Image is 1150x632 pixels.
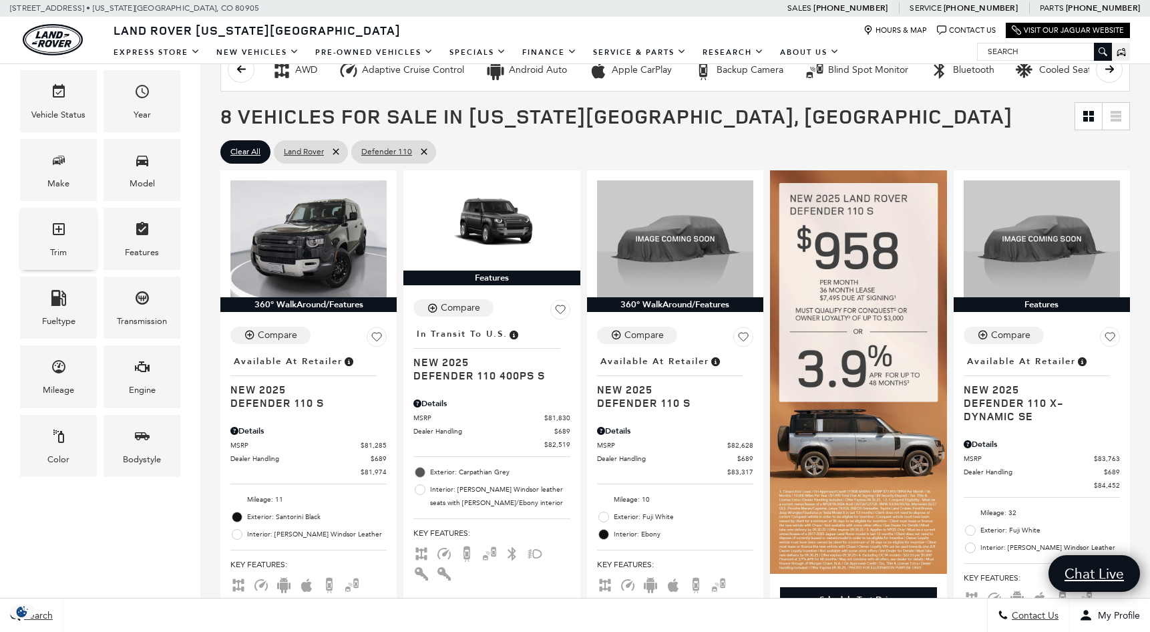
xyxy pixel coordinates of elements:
[733,327,753,352] button: Save Vehicle
[344,579,360,589] span: Blind Spot Monitor
[597,491,753,508] li: Mileage: 10
[642,579,658,589] span: Android Auto
[247,510,387,524] span: Exterior: Santorini Black
[413,548,429,557] span: AWD
[134,425,150,452] span: Bodystyle
[624,329,664,341] div: Compare
[20,208,97,270] div: TrimTrim
[772,41,847,64] a: About Us
[441,302,480,314] div: Compare
[964,454,1094,464] span: MSRP
[430,466,570,479] span: Exterior: Carpathian Grey
[482,548,498,557] span: Blind Spot Monitor
[1093,610,1140,621] span: My Profile
[597,454,753,464] a: Dealer Handling $689
[828,64,908,76] div: Blind Spot Monitor
[459,548,475,557] span: Backup Camera
[504,548,520,557] span: Bluetooth
[413,426,554,436] span: Dealer Handling
[780,587,936,613] div: Schedule Test Drive
[230,425,387,437] div: Pricing Details - Defender 110 S
[361,144,412,160] span: Defender 110
[910,3,941,13] span: Service
[954,297,1130,312] div: Features
[614,510,753,524] span: Exterior: Fuji White
[819,594,897,606] div: Schedule Test Drive
[104,70,180,132] div: YearYear
[220,102,1012,130] span: 8 Vehicles for Sale in [US_STATE][GEOGRAPHIC_DATA], [GEOGRAPHIC_DATA]
[1076,354,1088,369] span: Vehicle is in stock and ready for immediate delivery. Due to demand, availability is subject to c...
[104,345,180,408] div: EngineEngine
[413,568,429,577] span: Interior Accents
[1040,3,1064,13] span: Parts
[980,524,1120,537] span: Exterior: Fuji White
[413,526,570,540] span: Key Features :
[964,383,1110,396] span: New 2025
[587,297,763,312] div: 360° WalkAround/Features
[230,579,246,589] span: AWD
[614,528,753,541] span: Interior: Ebony
[134,80,150,108] span: Year
[413,325,570,382] a: In Transit to U.S.New 2025Defender 110 400PS S
[130,176,155,191] div: Model
[486,60,506,80] div: Android Auto
[597,467,753,477] a: $83,317
[1069,599,1150,632] button: Open user profile menu
[413,355,560,369] span: New 2025
[964,438,1120,450] div: Pricing Details - Defender 110 X-Dynamic SE
[1094,480,1120,490] span: $84,452
[230,454,371,464] span: Dealer Handling
[588,60,608,80] div: Apple CarPlay
[228,56,254,83] button: scroll left
[597,180,753,298] img: 2025 LAND ROVER Defender 110 S
[230,180,387,298] img: 2025 LAND ROVER Defender 110 S
[964,454,1120,464] a: MSRP $83,763
[106,41,847,64] nav: Main Navigation
[230,454,387,464] a: Dealer Handling $689
[597,352,753,410] a: Available at RetailerNew 2025Defender 110 S
[585,41,695,64] a: Service & Parts
[307,41,441,64] a: Pre-Owned Vehicles
[47,452,69,467] div: Color
[944,3,1018,13] a: [PHONE_NUMBER]
[20,70,97,132] div: VehicleVehicle Status
[104,415,180,477] div: BodystyleBodystyle
[47,176,69,191] div: Make
[980,541,1120,555] span: Interior: [PERSON_NAME] Windsor Leather
[299,579,315,589] span: Apple Car-Play
[813,3,888,13] a: [PHONE_NUMBER]
[321,579,337,589] span: Backup Camera
[1012,25,1124,35] a: Visit Our Jaguar Website
[220,297,397,312] div: 360° WalkAround/Features
[134,149,150,176] span: Model
[964,396,1110,423] span: Defender 110 X-Dynamic SE
[964,327,1044,344] button: Compare Vehicle
[367,327,387,352] button: Save Vehicle
[508,327,520,341] span: Vehicle has shipped from factory of origin. Estimated time of delivery to Retailer is on average ...
[208,41,307,64] a: New Vehicles
[1048,555,1140,592] a: Chat Live
[20,277,97,339] div: FueltypeFueltype
[509,64,567,76] div: Android Auto
[612,64,672,76] div: Apple CarPlay
[125,245,159,260] div: Features
[413,413,544,423] span: MSRP
[403,271,580,285] div: Features
[1009,593,1025,602] span: Android Auto
[51,218,67,245] span: Trim
[20,139,97,201] div: MakeMake
[581,56,679,84] button: Apple CarPlayApple CarPlay
[129,383,156,398] div: Engine
[230,440,387,450] a: MSRP $81,285
[258,329,297,341] div: Compare
[527,548,543,557] span: Fog Lights
[23,24,83,55] a: land-rover
[31,108,85,122] div: Vehicle Status
[134,108,151,122] div: Year
[230,557,387,572] span: Key Features :
[554,426,570,436] span: $689
[600,354,709,369] span: Available at Retailer
[23,24,83,55] img: Land Rover
[413,426,570,436] a: Dealer Handling $689
[688,579,704,589] span: Backup Camera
